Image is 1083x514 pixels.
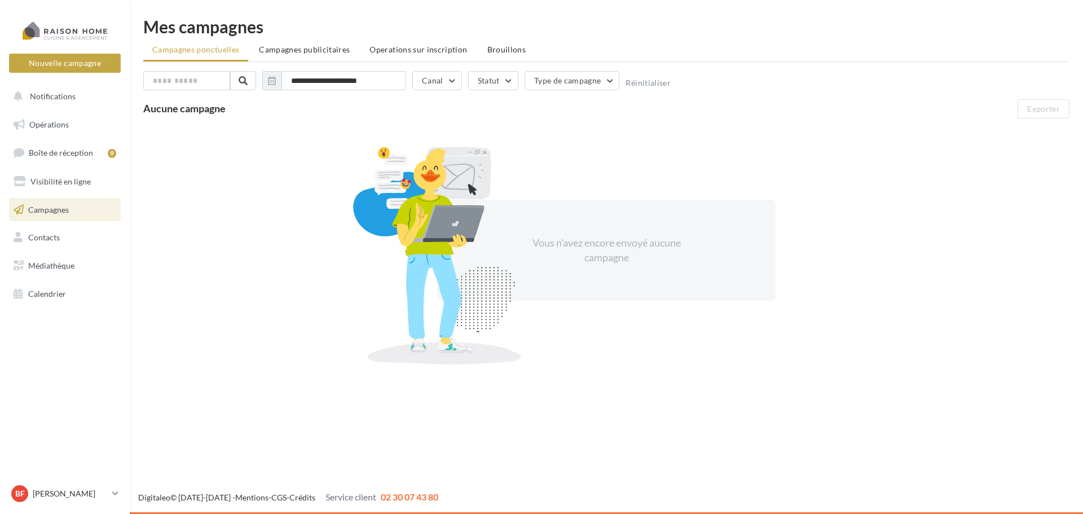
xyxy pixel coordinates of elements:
span: BF [15,488,25,499]
span: Médiathèque [28,261,74,270]
span: Operations sur inscription [369,45,467,54]
span: Service client [325,491,376,502]
button: Statut [468,71,518,90]
span: Campagnes [28,204,69,214]
span: Aucune campagne [143,102,226,115]
button: Notifications [7,85,118,108]
a: Mentions [235,493,268,502]
a: Crédits [289,493,315,502]
a: Contacts [7,226,123,249]
a: CGS [271,493,287,502]
div: Vous n'avez encore envoyé aucune campagne [509,236,703,265]
a: Opérations [7,113,123,137]
button: Type de campagne [525,71,620,90]
span: Notifications [30,91,76,101]
a: Boîte de réception9 [7,140,123,165]
a: Visibilité en ligne [7,170,123,194]
span: © [DATE]-[DATE] - - - [138,493,438,502]
button: Nouvelle campagne [9,54,121,73]
a: Campagnes [7,198,123,222]
button: Réinitialiser [626,78,671,87]
span: Brouillons [487,45,526,54]
p: [PERSON_NAME] [33,488,108,499]
span: Visibilité en ligne [30,177,91,186]
span: Boîte de réception [29,148,93,157]
button: Exporter [1018,99,1069,118]
span: 02 30 07 43 80 [381,491,438,502]
a: Digitaleo [138,493,170,502]
span: Calendrier [28,289,66,298]
div: Mes campagnes [143,18,1069,35]
span: Opérations [29,120,69,129]
a: Médiathèque [7,254,123,278]
a: Calendrier [7,282,123,306]
button: Canal [412,71,462,90]
a: BF [PERSON_NAME] [9,483,121,504]
span: Campagnes publicitaires [259,45,350,54]
span: Contacts [28,232,60,242]
div: 9 [108,149,116,158]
